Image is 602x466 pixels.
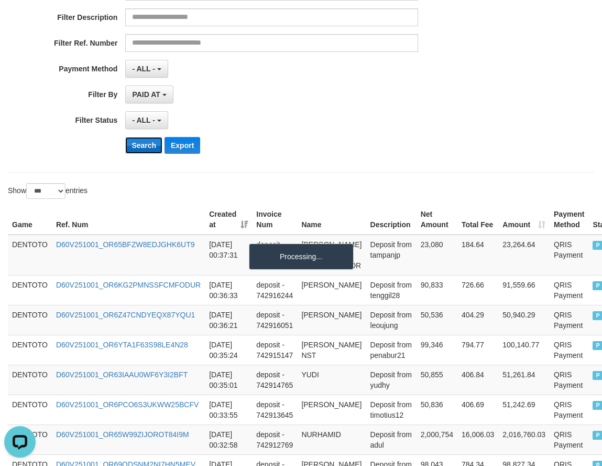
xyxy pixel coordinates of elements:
[8,235,52,276] td: DENTOTO
[550,305,588,335] td: QRIS Payment
[205,305,252,335] td: [DATE] 00:36:21
[498,365,550,395] td: 51,261.84
[297,335,366,365] td: [PERSON_NAME] NST
[125,111,168,129] button: - ALL -
[366,335,417,365] td: Deposit from penabur21
[125,60,168,78] button: - ALL -
[205,275,252,305] td: [DATE] 00:36:33
[417,365,457,395] td: 50,855
[498,425,550,454] td: 2,016,760.03
[366,275,417,305] td: Deposit from tenggil28
[252,425,297,454] td: deposit - 742912769
[498,275,550,305] td: 91,559.66
[125,86,173,103] button: PAID AT
[132,90,160,99] span: PAID AT
[56,400,199,409] a: D60V251001_OR6PCO6S3UKWW25BCFV
[56,311,195,319] a: D60V251001_OR6Z47CNDYEQX87YQU1
[550,205,588,235] th: Payment Method
[457,275,498,305] td: 726.66
[366,305,417,335] td: Deposit from leoujung
[252,275,297,305] td: deposit - 742916244
[297,205,366,235] th: Name
[297,425,366,454] td: NURHAMID
[498,395,550,425] td: 51,242.69
[550,425,588,454] td: QRIS Payment
[366,425,417,454] td: Deposit from adul
[205,425,252,454] td: [DATE] 00:32:58
[56,430,189,439] a: D60V251001_OR65W99ZIJOROT84I9M
[205,365,252,395] td: [DATE] 00:35:01
[8,365,52,395] td: DENTOTO
[8,205,52,235] th: Game
[417,335,457,365] td: 99,346
[52,205,205,235] th: Ref. Num
[165,137,200,154] button: Export
[366,235,417,276] td: Deposit from tampanjp
[205,205,252,235] th: Created at: activate to sort column ascending
[498,235,550,276] td: 23,264.64
[297,365,366,395] td: YUDI
[297,305,366,335] td: [PERSON_NAME]
[498,205,550,235] th: Amount: activate to sort column ascending
[252,395,297,425] td: deposit - 742913645
[366,395,417,425] td: Deposit from timotius12
[550,335,588,365] td: QRIS Payment
[56,281,201,289] a: D60V251001_OR6KG2PMNSSFCMFODUR
[457,305,498,335] td: 404.29
[297,395,366,425] td: [PERSON_NAME]
[457,205,498,235] th: Total Fee
[132,116,155,124] span: - ALL -
[417,235,457,276] td: 23,080
[457,425,498,454] td: 16,006.03
[252,205,297,235] th: Invoice Num
[417,395,457,425] td: 50,836
[8,305,52,335] td: DENTOTO
[417,425,457,454] td: 2,000,754
[252,365,297,395] td: deposit - 742914765
[457,365,498,395] td: 406.84
[252,305,297,335] td: deposit - 742916051
[205,395,252,425] td: [DATE] 00:33:55
[56,341,188,349] a: D60V251001_OR6YTA1F63S98LE4N28
[8,275,52,305] td: DENTOTO
[205,335,252,365] td: [DATE] 00:35:24
[249,243,354,270] div: Processing...
[366,205,417,235] th: Description
[417,275,457,305] td: 90,833
[205,235,252,276] td: [DATE] 00:37:31
[550,395,588,425] td: QRIS Payment
[132,65,155,73] span: - ALL -
[366,365,417,395] td: Deposit from yudhy
[297,235,366,276] td: [PERSON_NAME] MUKAROM MAHITUL ASROR
[252,335,297,365] td: deposit - 742915147
[550,275,588,305] td: QRIS Payment
[498,305,550,335] td: 50,940.29
[297,275,366,305] td: [PERSON_NAME]
[252,235,297,276] td: deposit - 742917175
[550,365,588,395] td: QRIS Payment
[26,183,65,199] select: Showentries
[498,335,550,365] td: 100,140.77
[8,335,52,365] td: DENTOTO
[56,240,195,249] a: D60V251001_OR65BFZW8EDJGHK6UT9
[417,305,457,335] td: 50,536
[417,205,457,235] th: Net Amount
[550,235,588,276] td: QRIS Payment
[457,395,498,425] td: 406.69
[457,335,498,365] td: 794.77
[8,183,87,199] label: Show entries
[125,137,162,154] button: Search
[8,395,52,425] td: DENTOTO
[457,235,498,276] td: 184.64
[56,370,188,379] a: D60V251001_OR63IAAU0WF6Y3I2BFT
[4,4,36,36] button: Open LiveChat chat widget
